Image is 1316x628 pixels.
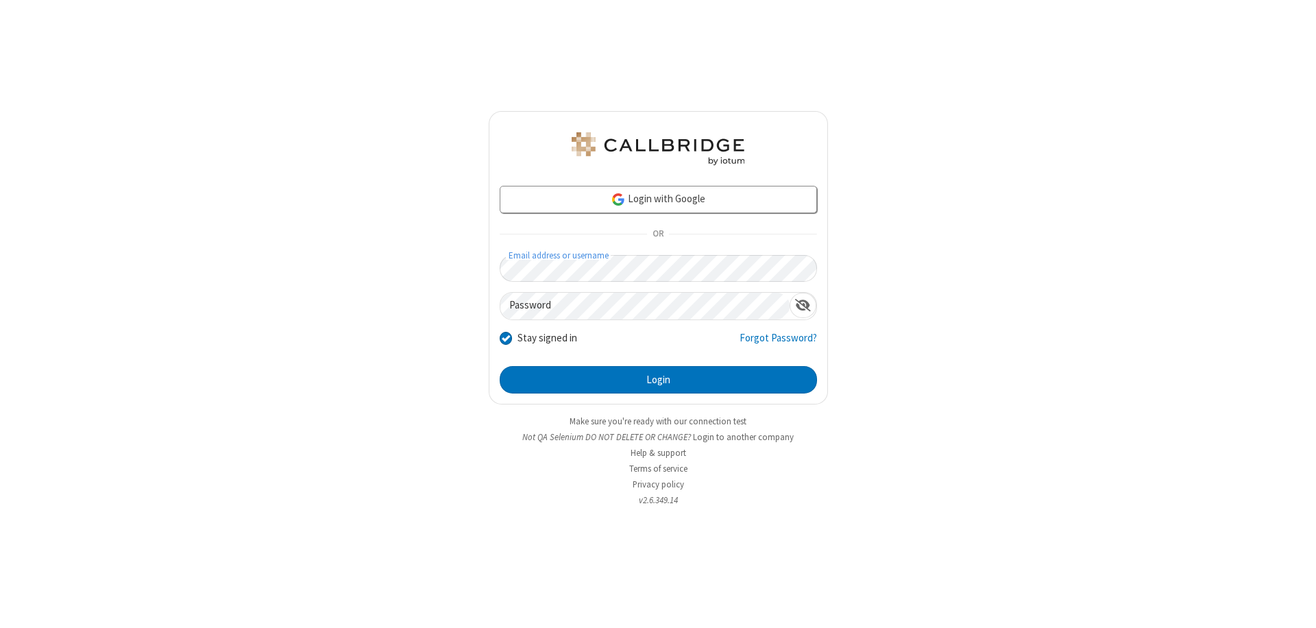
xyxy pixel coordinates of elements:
img: QA Selenium DO NOT DELETE OR CHANGE [569,132,747,165]
span: OR [647,225,669,244]
a: Make sure you're ready with our connection test [570,415,746,427]
a: Terms of service [629,463,687,474]
li: Not QA Selenium DO NOT DELETE OR CHANGE? [489,431,828,444]
button: Login [500,366,817,394]
div: Show password [790,293,816,318]
a: Privacy policy [633,479,684,490]
input: Email address or username [500,255,817,282]
img: google-icon.png [611,192,626,207]
button: Login to another company [693,431,794,444]
input: Password [500,293,790,319]
label: Stay signed in [517,330,577,346]
a: Login with Google [500,186,817,213]
a: Help & support [631,447,686,459]
li: v2.6.349.14 [489,494,828,507]
a: Forgot Password? [740,330,817,357]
